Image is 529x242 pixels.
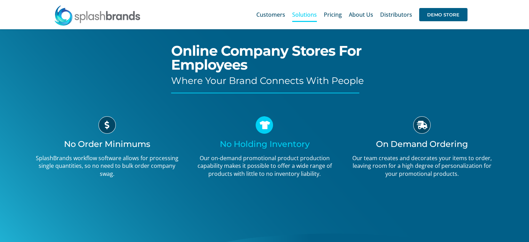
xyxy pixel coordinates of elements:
p: Our team creates and decorates your items to order, leaving room for a high degree of personaliza... [348,154,496,178]
img: SplashBrands.com Logo [54,5,141,26]
p: Our on-demand promotional product production capability makes it possible to offer a wide range o... [191,154,338,178]
a: Customers [256,3,285,26]
span: Solutions [292,12,317,17]
span: About Us [349,12,373,17]
span: DEMO STORE [419,8,467,21]
nav: Main Menu Sticky [256,3,467,26]
span: Distributors [380,12,412,17]
span: Pricing [324,12,342,17]
span: Customers [256,12,285,17]
a: Pricing [324,3,342,26]
h3: On Demand Ordering [348,139,496,149]
a: Distributors [380,3,412,26]
h3: No Holding Inventory [191,139,338,149]
a: DEMO STORE [419,3,467,26]
p: SplashBrands workflow software allows for processing single quantities, so no need to bulk order ... [33,154,181,178]
span: Where Your Brand Connects With People [171,75,364,86]
h3: No Order Minimums [33,139,181,149]
span: Online Company Stores For Employees [171,42,361,73]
